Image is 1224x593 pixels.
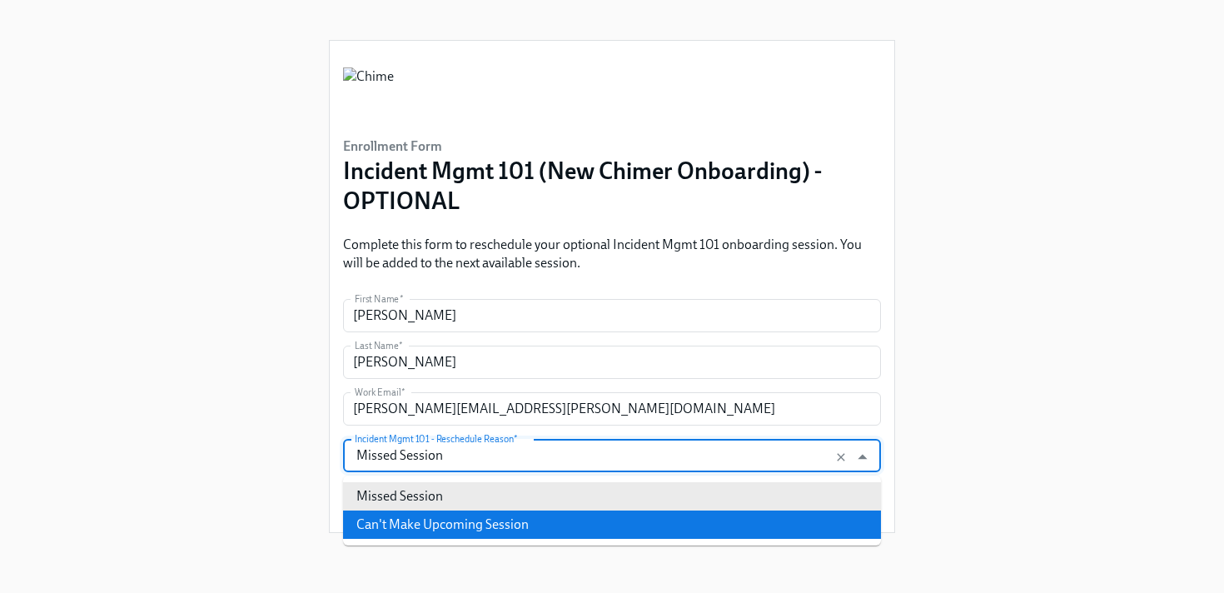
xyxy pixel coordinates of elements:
[343,482,881,511] li: Missed Session
[343,236,881,272] p: Complete this form to reschedule your optional Incident Mgmt 101 onboarding session. You will be ...
[343,67,394,117] img: Chime
[831,447,851,467] button: Clear
[343,511,881,539] li: Can't Make Upcoming Session
[343,156,881,216] h3: Incident Mgmt 101 (New Chimer Onboarding) - OPTIONAL
[343,137,881,156] h6: Enrollment Form
[849,444,875,470] button: Close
